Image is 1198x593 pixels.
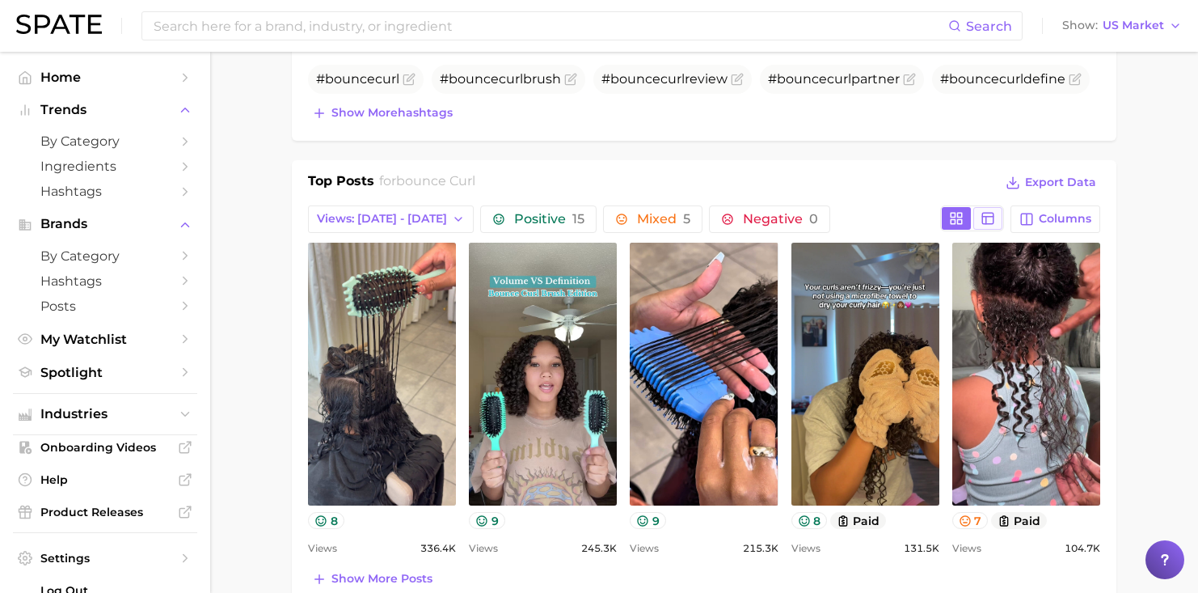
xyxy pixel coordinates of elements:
[514,213,584,226] span: Positive
[13,360,197,385] a: Spotlight
[308,102,457,125] button: Show morehashtags
[13,327,197,352] a: My Watchlist
[13,402,197,426] button: Industries
[379,172,475,196] h2: for
[40,440,170,455] span: Onboarding Videos
[331,106,453,120] span: Show more hashtags
[13,179,197,204] a: Hashtags
[40,103,170,117] span: Trends
[375,71,399,87] span: curl
[743,539,778,558] span: 215.3k
[40,365,170,380] span: Spotlight
[581,539,617,558] span: 245.3k
[469,539,498,558] span: Views
[1025,176,1096,189] span: Export Data
[403,73,416,86] button: Flag as miscategorized or irrelevant
[316,71,399,87] span: #
[827,71,851,87] span: curl
[40,217,170,231] span: Brands
[40,248,170,264] span: by Category
[610,71,660,87] span: bounce
[308,172,374,196] h1: Top Posts
[731,73,744,86] button: Flag as miscategorized or irrelevant
[440,71,561,87] span: # brush
[40,407,170,421] span: Industries
[308,539,337,558] span: Views
[13,65,197,90] a: Home
[777,71,827,87] span: bounce
[743,213,818,226] span: Negative
[13,129,197,154] a: by Category
[449,71,499,87] span: bounce
[904,539,939,558] span: 131.5k
[40,332,170,347] span: My Watchlist
[13,435,197,460] a: Onboarding Videos
[683,211,690,227] span: 5
[601,71,728,87] span: # review
[809,211,818,227] span: 0
[13,212,197,236] button: Brands
[1002,172,1100,194] button: Export Data
[40,70,170,85] span: Home
[1062,21,1098,30] span: Show
[768,71,900,87] span: # partner
[1065,539,1100,558] span: 104.7k
[660,71,685,87] span: curl
[13,468,197,492] a: Help
[637,213,690,226] span: Mixed
[40,505,170,519] span: Product Releases
[572,211,584,227] span: 15
[396,173,475,188] span: bounce curl
[13,294,197,319] a: Posts
[991,512,1047,529] button: paid
[40,184,170,199] span: Hashtags
[1039,212,1091,226] span: Columns
[13,500,197,524] a: Product Releases
[40,159,170,174] span: Ingredients
[13,244,197,269] a: by Category
[152,12,948,40] input: Search here for a brand, industry, or ingredient
[940,71,1065,87] span: # define
[630,539,659,558] span: Views
[952,539,981,558] span: Views
[630,512,666,529] button: 9
[308,205,474,233] button: Views: [DATE] - [DATE]
[949,71,999,87] span: bounce
[13,546,197,570] a: Settings
[1010,205,1100,233] button: Columns
[40,273,170,289] span: Hashtags
[999,71,1023,87] span: curl
[952,512,989,529] button: 7
[317,212,447,226] span: Views: [DATE] - [DATE]
[40,133,170,149] span: by Category
[1058,15,1186,36] button: ShowUS Market
[308,568,437,591] button: Show more posts
[40,472,170,487] span: Help
[564,73,577,86] button: Flag as miscategorized or irrelevant
[469,512,505,529] button: 9
[13,154,197,179] a: Ingredients
[791,512,828,529] button: 8
[420,539,456,558] span: 336.4k
[791,539,820,558] span: Views
[1069,73,1082,86] button: Flag as miscategorized or irrelevant
[308,512,344,529] button: 8
[499,71,523,87] span: curl
[13,269,197,294] a: Hashtags
[40,551,170,565] span: Settings
[40,299,170,314] span: Posts
[13,98,197,122] button: Trends
[325,71,375,87] span: bounce
[16,15,102,34] img: SPATE
[1103,21,1164,30] span: US Market
[830,512,886,529] button: paid
[966,19,1012,34] span: Search
[903,73,916,86] button: Flag as miscategorized or irrelevant
[331,572,432,586] span: Show more posts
